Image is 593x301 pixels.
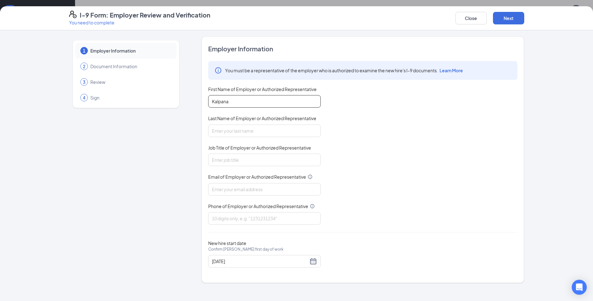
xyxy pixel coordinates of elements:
span: Review [90,79,170,85]
span: Confirm [PERSON_NAME] first day of work [208,246,284,253]
span: Employer Information [208,44,517,53]
svg: Info [214,67,222,74]
svg: Info [308,174,313,179]
span: 1 [83,48,85,54]
svg: FormI9EVerifyIcon [69,11,77,18]
input: Enter your last name [208,125,321,137]
span: 4 [83,94,85,101]
span: 3 [83,79,85,85]
button: Close [455,12,487,24]
span: Email of Employer or Authorized Representative [208,174,306,180]
a: Learn More [438,68,463,73]
input: 08/26/2025 [212,258,308,265]
span: Sign [90,94,170,101]
span: Document Information [90,63,170,69]
input: Enter your first name [208,95,321,108]
input: Enter your email address [208,183,321,196]
span: Learn More [440,68,463,73]
span: Phone of Employer or Authorized Representative [208,203,308,209]
h4: I-9 Form: Employer Review and Verification [80,11,210,19]
span: First Name of Employer or Authorized Representative [208,86,317,92]
button: Next [493,12,524,24]
div: Open Intercom Messenger [572,280,587,295]
input: 10 digits only, e.g. "1231231234" [208,212,321,225]
span: Job Title of Employer or Authorized Representative [208,145,311,151]
span: 2 [83,63,85,69]
p: You need to complete [69,19,210,26]
svg: Info [310,204,315,209]
span: Employer Information [90,48,170,54]
input: Enter job title [208,154,321,166]
span: New hire start date [208,240,284,259]
span: You must be a representative of the employer who is authorized to examine the new hire's I-9 docu... [225,67,463,74]
span: Last Name of Employer or Authorized Representative [208,115,316,121]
